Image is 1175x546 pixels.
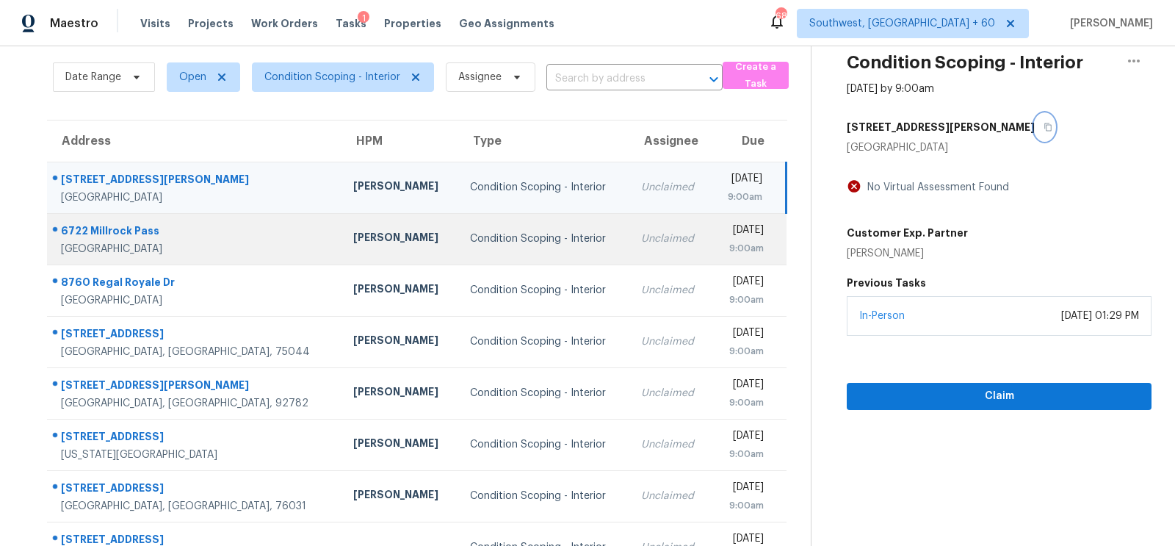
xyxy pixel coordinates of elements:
[53,32,102,46] h2: Tasks
[353,384,446,403] div: [PERSON_NAME]
[730,59,781,93] span: Create a Task
[61,172,330,190] div: [STREET_ADDRESS][PERSON_NAME]
[358,11,369,26] div: 1
[61,378,330,396] div: [STREET_ADDRESS][PERSON_NAME]
[470,180,618,195] div: Condition Scoping - Interior
[711,121,786,162] th: Due
[61,481,330,499] div: [STREET_ADDRESS]
[641,334,700,349] div: Unclaimed
[723,480,763,498] div: [DATE]
[61,499,330,514] div: [GEOGRAPHIC_DATA], [GEOGRAPHIC_DATA], 76031
[546,68,681,90] input: Search by address
[861,180,1009,195] div: No Virtual Assessment Found
[353,281,446,300] div: [PERSON_NAME]
[353,487,446,506] div: [PERSON_NAME]
[50,16,98,31] span: Maestro
[384,16,441,31] span: Properties
[61,190,330,205] div: [GEOGRAPHIC_DATA]
[470,231,618,246] div: Condition Scoping - Interior
[336,18,366,29] span: Tasks
[641,231,700,246] div: Unclaimed
[859,311,905,321] a: In-Person
[470,386,618,400] div: Condition Scoping - Interior
[723,274,763,292] div: [DATE]
[847,140,1151,155] div: [GEOGRAPHIC_DATA]
[251,16,318,31] span: Work Orders
[353,179,446,197] div: [PERSON_NAME]
[847,276,1151,290] h5: Previous Tasks
[458,121,629,162] th: Type
[723,171,762,190] div: [DATE]
[847,55,1083,70] h2: Condition Scoping - Interior
[264,70,400,85] span: Condition Scoping - Interior
[723,377,763,395] div: [DATE]
[470,489,618,503] div: Condition Scoping - Interior
[847,383,1151,410] button: Claim
[723,292,763,307] div: 9:00am
[188,16,234,31] span: Projects
[61,396,330,411] div: [GEOGRAPHIC_DATA], [GEOGRAPHIC_DATA], 92782
[61,293,330,308] div: [GEOGRAPHIC_DATA]
[704,69,724,90] button: Open
[61,275,330,293] div: 8760 Regal Royale Dr
[641,180,700,195] div: Unclaimed
[723,395,763,410] div: 9:00am
[809,16,995,31] span: Southwest, [GEOGRAPHIC_DATA] + 60
[723,498,763,513] div: 9:00am
[47,121,341,162] th: Address
[470,334,618,349] div: Condition Scoping - Interior
[858,387,1140,406] span: Claim
[641,283,700,298] div: Unclaimed
[723,241,763,256] div: 9:00am
[723,344,763,359] div: 9:00am
[470,437,618,452] div: Condition Scoping - Interior
[1064,16,1153,31] span: [PERSON_NAME]
[458,70,502,85] span: Assignee
[723,62,789,89] button: Create a Task
[459,16,554,31] span: Geo Assignments
[641,437,700,452] div: Unclaimed
[641,386,700,400] div: Unclaimed
[1061,309,1139,323] div: [DATE] 01:29 PM
[179,70,206,85] span: Open
[61,223,330,242] div: 6722 Millrock Pass
[61,345,330,359] div: [GEOGRAPHIC_DATA], [GEOGRAPHIC_DATA], 75044
[353,436,446,454] div: [PERSON_NAME]
[61,429,330,448] div: [STREET_ADDRESS]
[61,448,330,462] div: [US_STATE][GEOGRAPHIC_DATA]
[1035,114,1055,140] button: Copy Address
[847,120,1035,134] h5: [STREET_ADDRESS][PERSON_NAME]
[723,326,763,344] div: [DATE]
[341,121,458,162] th: HPM
[65,70,121,85] span: Date Range
[723,223,763,241] div: [DATE]
[775,9,786,24] div: 685
[847,246,968,261] div: [PERSON_NAME]
[140,16,170,31] span: Visits
[847,179,861,194] img: Artifact Not Present Icon
[847,82,934,96] div: [DATE] by 9:00am
[353,333,446,351] div: [PERSON_NAME]
[353,230,446,248] div: [PERSON_NAME]
[629,121,712,162] th: Assignee
[723,428,763,447] div: [DATE]
[723,190,762,204] div: 9:00am
[847,226,968,240] h5: Customer Exp. Partner
[61,242,330,256] div: [GEOGRAPHIC_DATA]
[641,489,700,503] div: Unclaimed
[61,326,330,345] div: [STREET_ADDRESS]
[470,283,618,298] div: Condition Scoping - Interior
[723,447,763,461] div: 9:00am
